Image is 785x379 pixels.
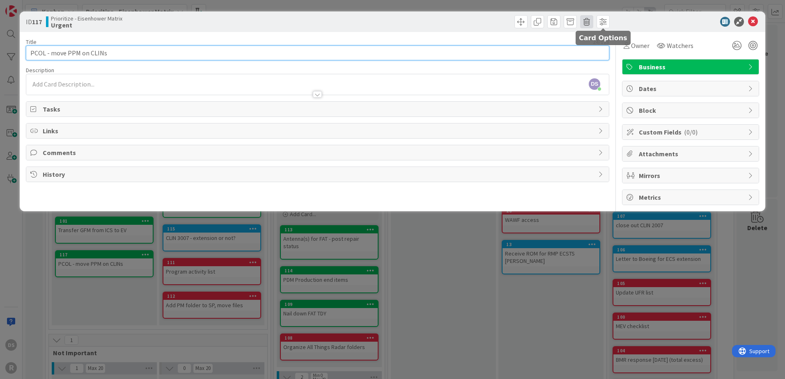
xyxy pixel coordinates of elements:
[26,17,42,27] span: ID
[51,15,122,22] span: Prioritize - Eisenhower Matrix
[17,1,37,11] span: Support
[26,66,54,74] span: Description
[631,41,650,50] span: Owner
[639,62,744,72] span: Business
[667,41,693,50] span: Watchers
[43,169,594,179] span: History
[639,127,744,137] span: Custom Fields
[39,38,609,46] div: 24 / 128
[32,18,42,26] b: 117
[26,38,37,46] label: Title
[639,192,744,202] span: Metrics
[26,46,609,60] input: type card name here...
[589,78,600,90] span: DS
[639,149,744,159] span: Attachments
[43,148,594,158] span: Comments
[43,104,594,114] span: Tasks
[43,126,594,136] span: Links
[684,128,698,136] span: ( 0/0 )
[639,84,744,94] span: Dates
[51,22,122,28] b: Urgent
[639,171,744,180] span: Mirrors
[579,34,627,42] h5: Card Options
[639,105,744,115] span: Block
